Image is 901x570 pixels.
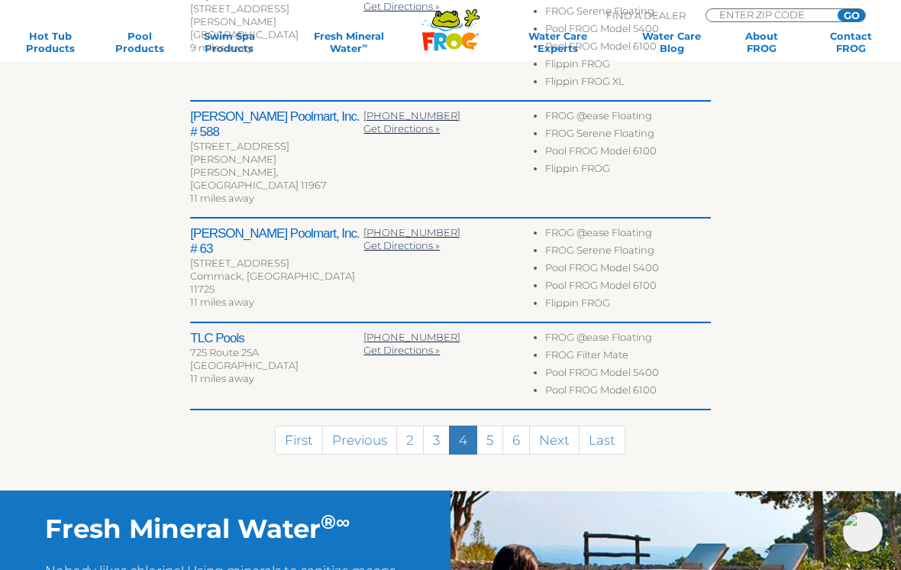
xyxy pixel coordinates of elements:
h2: TLC Pools [190,331,363,346]
a: Next [529,426,580,455]
div: [STREET_ADDRESS][PERSON_NAME] [190,2,363,28]
li: Pool FROG Model 5400 [545,22,711,40]
li: Pool FROG Model 6100 [545,384,711,401]
a: First [275,426,323,455]
li: Flippin FROG [545,57,711,75]
div: [GEOGRAPHIC_DATA] [190,28,363,41]
img: openIcon [843,512,883,552]
li: Pool FROG Model 6100 [545,40,711,57]
div: [PERSON_NAME], [GEOGRAPHIC_DATA] 11967 [190,166,363,192]
li: FROG Serene Floating [545,5,711,22]
li: Flippin FROG [545,296,711,314]
div: [STREET_ADDRESS] [190,257,363,270]
span: 11 miles away [190,192,254,204]
li: Flippin FROG XL [545,75,711,92]
h2: Fresh Mineral Water [45,513,405,545]
a: Previous [322,426,397,455]
a: [PHONE_NUMBER] [363,331,460,343]
li: Pool FROG Model 6100 [545,144,711,162]
li: Pool FROG Model 5400 [545,261,711,279]
a: Last [579,426,625,455]
sup: ® [321,510,336,533]
span: 11 miles away [190,372,254,384]
a: Get Directions » [363,344,440,356]
div: [GEOGRAPHIC_DATA] [190,359,363,372]
input: GO [838,9,865,21]
span: 9 miles away [190,41,253,53]
a: 6 [502,426,530,455]
a: [PHONE_NUMBER] [363,109,460,121]
a: 2 [396,426,424,455]
span: 11 miles away [190,296,254,308]
li: Pool FROG Model 6100 [545,279,711,296]
li: FROG @ease Floating [545,109,711,127]
a: 5 [476,426,503,455]
a: AboutFROG [727,30,796,54]
a: ContactFROG [816,30,886,54]
a: Get Directions » [363,122,440,134]
li: FROG @ease Floating [545,226,711,244]
a: [PHONE_NUMBER] [363,226,460,238]
a: PoolProducts [105,30,174,54]
li: Pool FROG Model 5400 [545,366,711,384]
h2: [PERSON_NAME] Poolmart, Inc. # 63 [190,226,363,257]
li: Flippin FROG [545,162,711,180]
a: Hot TubProducts [15,30,85,54]
a: 4 [449,426,477,455]
li: FROG Serene Floating [545,127,711,144]
div: 725 Route 25A [190,346,363,359]
li: FROG Filter Mate [545,348,711,366]
h2: [PERSON_NAME] Poolmart, Inc. # 588 [190,109,363,140]
input: Zip Code Form [718,9,821,20]
a: 3 [423,426,450,455]
li: FROG Serene Floating [545,244,711,261]
li: FROG @ease Floating [545,331,711,348]
div: Commack, [GEOGRAPHIC_DATA] 11725 [190,270,363,296]
div: [STREET_ADDRESS][PERSON_NAME] [190,140,363,166]
sup: ∞ [336,510,350,533]
a: Get Directions » [363,239,440,251]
